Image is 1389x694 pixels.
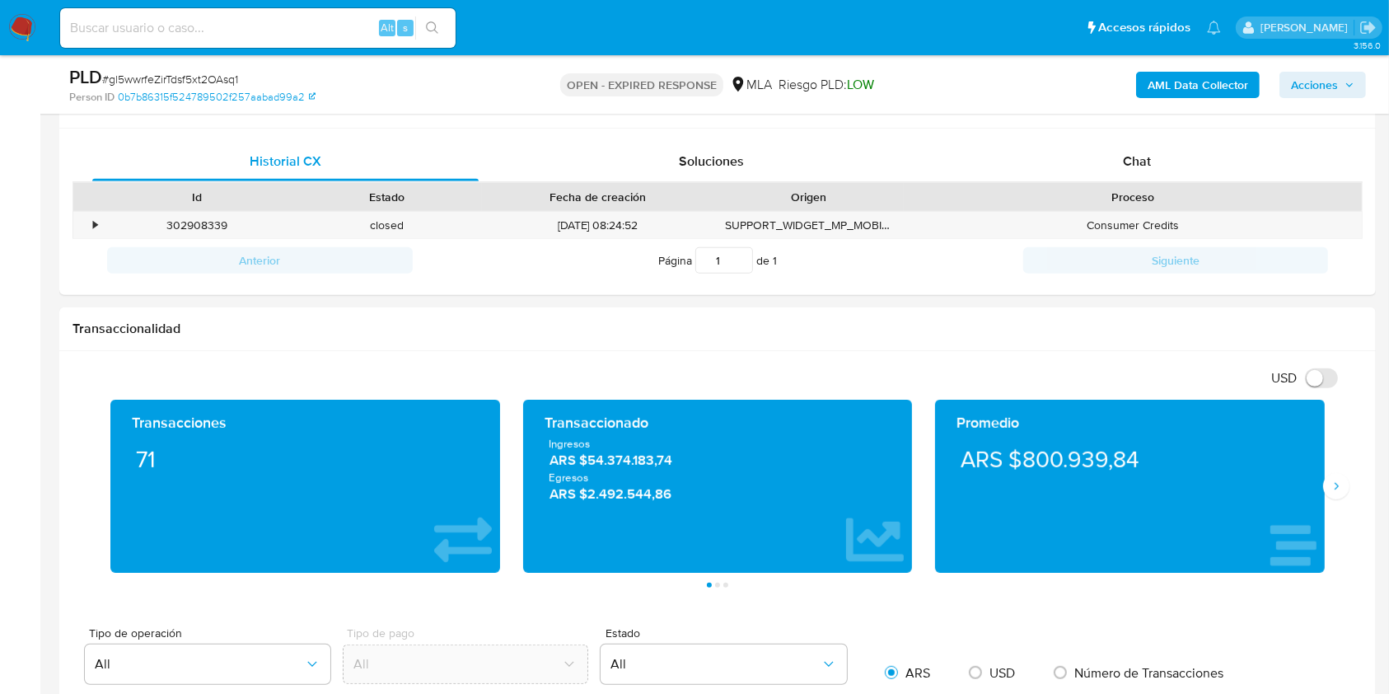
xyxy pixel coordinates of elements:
span: # gl5wwrfeZirTdsf5xt2OAsq1 [102,71,238,87]
div: SUPPORT_WIDGET_MP_MOBILE [713,212,904,239]
b: AML Data Collector [1148,72,1248,98]
button: Siguiente [1023,247,1329,274]
span: 1 [773,252,777,269]
b: PLD [69,63,102,90]
div: 302908339 [102,212,292,239]
span: 3.156.0 [1354,39,1381,52]
div: closed [292,212,483,239]
span: Soluciones [679,152,744,171]
a: Salir [1359,19,1377,36]
div: Origen [725,189,892,205]
span: Riesgo PLD: [779,76,874,94]
button: Anterior [107,247,413,274]
div: Consumer Credits [904,212,1362,239]
a: 0b7b86315f524789502f257aabad99a2 [118,90,316,105]
p: OPEN - EXPIRED RESPONSE [560,73,723,96]
h1: Contactos [72,98,1363,115]
div: [DATE] 08:24:52 [482,212,713,239]
span: Chat [1123,152,1151,171]
span: s [403,20,408,35]
div: MLA [730,76,772,94]
input: Buscar usuario o caso... [60,17,456,39]
button: Acciones [1279,72,1366,98]
span: Alt [381,20,394,35]
span: Página de [658,247,777,274]
h1: Transaccionalidad [72,321,1363,337]
button: search-icon [415,16,449,40]
div: Fecha de creación [493,189,702,205]
div: • [93,218,97,233]
span: Accesos rápidos [1098,19,1190,36]
div: Estado [304,189,471,205]
span: Historial CX [250,152,321,171]
span: LOW [847,75,874,94]
span: Acciones [1291,72,1338,98]
div: Proceso [915,189,1350,205]
p: valentina.santellan@mercadolibre.com [1260,20,1354,35]
b: Person ID [69,90,115,105]
a: Notificaciones [1207,21,1221,35]
div: Id [114,189,281,205]
button: AML Data Collector [1136,72,1260,98]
